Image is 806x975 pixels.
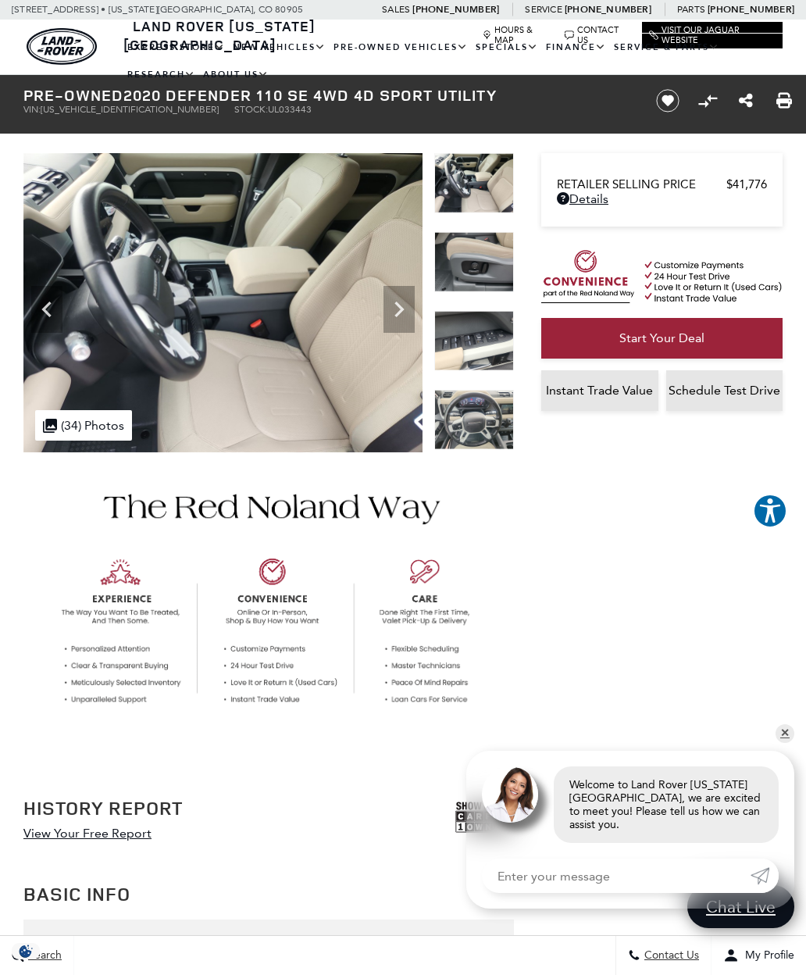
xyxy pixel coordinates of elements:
a: New Vehicles [229,34,330,61]
section: Click to Open Cookie Consent Modal [8,943,44,959]
span: Instant Trade Value [546,383,653,398]
span: Retailer Selling Price [557,177,726,191]
a: Specials [472,34,542,61]
div: Next [383,286,415,333]
span: Stock: [234,104,268,115]
button: Save vehicle [651,88,685,113]
div: (34) Photos [35,410,132,441]
img: Used 2020 Fuji White Land Rover SE image 19 [434,389,514,449]
a: Instant Trade Value [541,370,658,411]
a: EXPRESS STORE [123,34,229,61]
span: VIN: [23,104,41,115]
a: Service & Parts [610,34,723,61]
a: Schedule Test Drive [666,370,783,411]
span: Service [525,4,562,15]
a: Submit [751,859,779,893]
a: Finance [542,34,610,61]
button: Explore your accessibility options [753,494,787,528]
a: Pre-Owned Vehicles [330,34,472,61]
a: [PHONE_NUMBER] [565,3,651,16]
nav: Main Navigation [123,34,783,88]
a: Details [557,191,767,206]
h1: 2020 Defender 110 SE 4WD 4D Sport Utility [23,87,633,104]
a: land-rover [27,28,97,65]
a: [PHONE_NUMBER] [708,3,794,16]
a: Visit Our Jaguar Website [649,25,776,45]
span: Start Your Deal [619,330,704,345]
a: Contact Us [565,25,630,45]
img: Land Rover [27,28,97,65]
span: Sales [382,4,410,15]
button: Compare Vehicle [696,89,719,112]
a: Hours & Map [483,25,554,45]
a: Share this Pre-Owned 2020 Defender 110 SE 4WD 4D Sport Utility [739,91,753,110]
a: Land Rover [US_STATE][GEOGRAPHIC_DATA] [123,16,316,54]
img: Used 2020 Fuji White Land Rover SE image 16 [23,153,423,452]
div: Welcome to Land Rover [US_STATE][GEOGRAPHIC_DATA], we are excited to meet you! Please tell us how... [554,766,779,843]
span: Contact Us [640,949,699,962]
img: Used 2020 Fuji White Land Rover SE image 18 [434,311,514,371]
span: Parts [677,4,705,15]
img: Used 2020 Fuji White Land Rover SE image 17 [434,232,514,292]
button: Open user profile menu [711,936,806,975]
strong: Pre-Owned [23,84,123,105]
input: Enter your message [482,859,751,893]
div: Previous [31,286,62,333]
a: [STREET_ADDRESS] • [US_STATE][GEOGRAPHIC_DATA], CO 80905 [12,4,303,15]
h2: Basic Info [23,880,514,908]
img: Agent profile photo [482,766,538,823]
a: Research [123,61,199,88]
span: Schedule Test Drive [669,383,780,398]
img: Opt-Out Icon [8,943,44,959]
span: UL033443 [268,104,312,115]
a: [PHONE_NUMBER] [412,3,499,16]
a: About Us [199,61,273,88]
a: Start Your Deal [541,318,783,359]
aside: Accessibility Help Desk [753,494,787,531]
span: [US_VEHICLE_IDENTIFICATION_NUMBER] [41,104,219,115]
img: Used 2020 Fuji White Land Rover SE image 16 [434,153,514,213]
a: Retailer Selling Price $41,776 [557,177,767,191]
img: Show me the Carfax [455,798,514,837]
h2: History Report [23,798,183,818]
span: $41,776 [726,177,767,191]
span: My Profile [739,949,794,962]
a: Print this Pre-Owned 2020 Defender 110 SE 4WD 4D Sport Utility [776,91,792,110]
a: View Your Free Report [23,826,152,841]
